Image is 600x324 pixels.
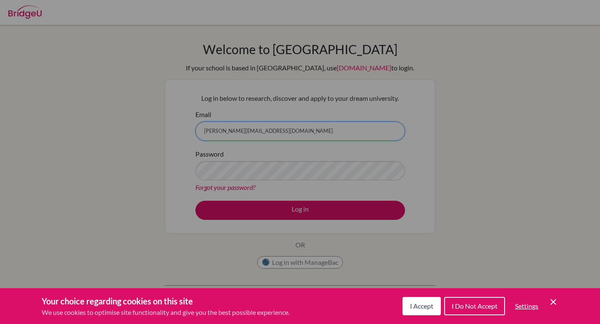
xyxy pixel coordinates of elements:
[402,297,441,315] button: I Accept
[444,297,505,315] button: I Do Not Accept
[452,302,497,310] span: I Do Not Accept
[548,297,558,307] button: Save and close
[42,307,290,317] p: We use cookies to optimise site functionality and give you the best possible experience.
[42,295,290,307] h3: Your choice regarding cookies on this site
[515,302,538,310] span: Settings
[410,302,433,310] span: I Accept
[508,298,545,314] button: Settings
